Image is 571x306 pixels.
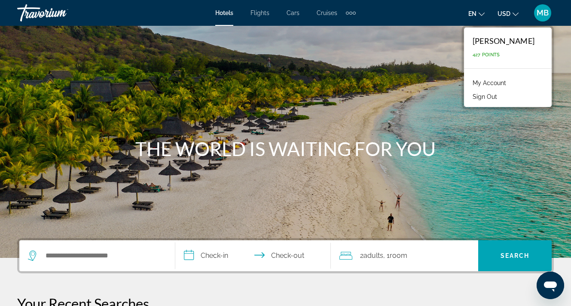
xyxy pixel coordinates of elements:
[390,251,407,260] span: Room
[175,240,331,271] button: Check in and out dates
[473,36,534,46] div: [PERSON_NAME]
[250,9,269,16] a: Flights
[317,9,337,16] a: Cruises
[537,272,564,299] iframe: Кнопка запуска окна обмена сообщениями
[531,4,554,22] button: User Menu
[346,6,356,20] button: Extra navigation items
[215,9,233,16] a: Hotels
[473,52,500,58] span: 427 Points
[468,77,510,89] a: My Account
[468,7,485,20] button: Change language
[125,138,447,160] h1: THE WORLD IS WAITING FOR YOU
[498,7,519,20] button: Change currency
[331,240,478,271] button: Travelers: 2 adults, 0 children
[17,2,103,24] a: Travorium
[287,9,299,16] a: Cars
[19,240,552,271] div: Search widget
[501,252,530,259] span: Search
[468,10,476,17] span: en
[478,240,552,271] button: Search
[468,91,501,102] button: Sign Out
[498,10,510,17] span: USD
[360,250,383,262] span: 2
[537,9,549,17] span: MB
[383,250,407,262] span: , 1
[363,251,383,260] span: Adults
